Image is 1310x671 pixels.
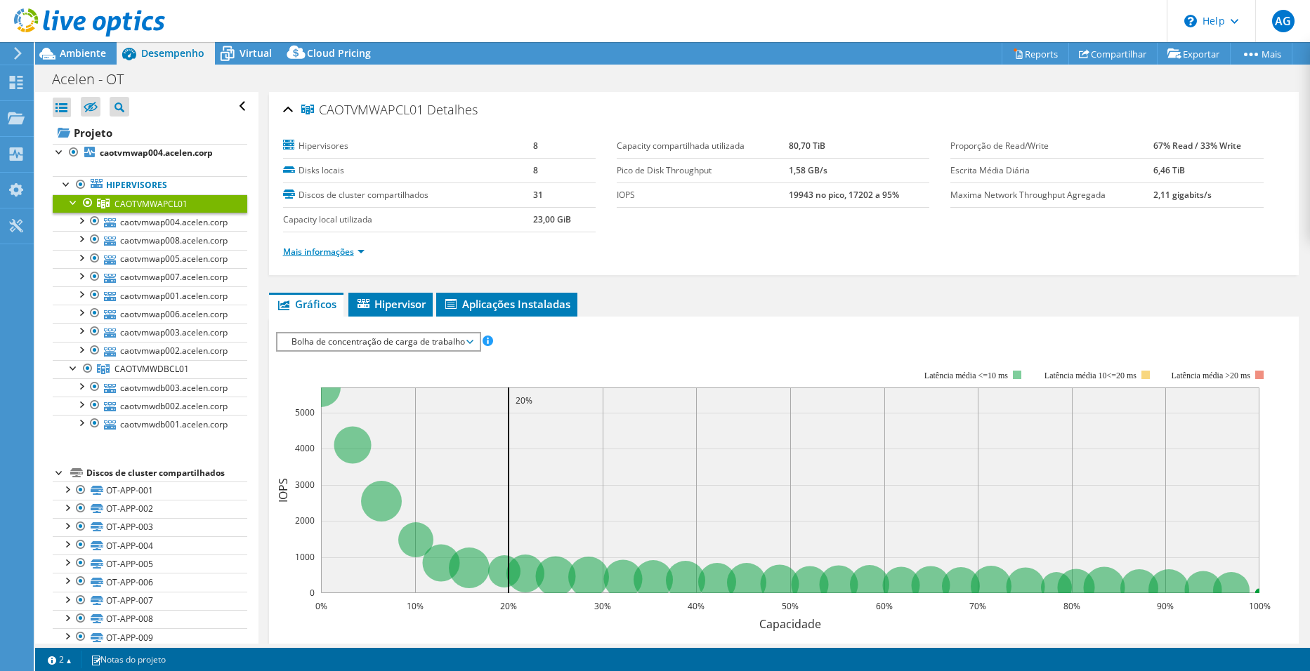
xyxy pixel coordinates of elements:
a: OT-APP-009 [53,628,247,646]
span: AG [1272,10,1295,32]
span: Virtual [240,46,272,60]
a: caotvmwap002.acelen.corp [53,342,247,360]
a: caotvmwap004.acelen.corp [53,144,247,162]
text: 70% [969,600,986,612]
a: Mais [1230,43,1292,65]
b: 80,70 TiB [789,140,825,152]
b: caotvmwap004.acelen.corp [100,147,213,159]
span: CAOTVMWDBCL01 [114,363,189,375]
b: 8 [533,140,538,152]
a: caotvmwdb003.acelen.corp [53,378,247,397]
label: Capacity local utilizada [283,213,534,227]
b: 8 [533,164,538,176]
a: OT-APP-003 [53,518,247,536]
span: Aplicações Instaladas [443,297,570,311]
a: caotvmwap007.acelen.corp [53,268,247,286]
label: IOPS [617,188,789,202]
svg: \n [1184,15,1197,27]
label: Hipervisores [283,139,534,153]
span: Ambiente [60,46,106,60]
span: Hipervisor [355,297,426,311]
text: 10% [407,600,424,612]
b: 6,46 TiB [1153,164,1185,176]
text: 30% [594,600,611,612]
span: Detalhes [427,101,478,118]
div: Discos de cluster compartilhados [86,465,247,481]
b: 1,58 GB/s [789,164,827,176]
a: OT-APP-004 [53,536,247,554]
h1: Acelen - OT [46,72,145,87]
a: OT-APP-008 [53,610,247,628]
label: Capacity compartilhada utilizada [617,139,789,153]
b: 67% Read / 33% Write [1153,140,1241,152]
a: OT-APP-007 [53,592,247,610]
label: Proporção de Read/Write [950,139,1153,153]
a: caotvmwap001.acelen.corp [53,286,247,305]
text: 2000 [295,514,315,526]
label: Disks locais [283,164,534,178]
span: Gráficos [276,297,336,311]
a: CAOTVMWAPCL01 [53,194,247,213]
label: Escrita Média Diária [950,164,1153,178]
a: Exportar [1157,43,1231,65]
b: 2,11 gigabits/s [1153,189,1212,201]
tspan: Latência média 10<=20 ms [1044,371,1136,380]
text: 20% [516,394,532,406]
a: OT-APP-005 [53,554,247,573]
span: CAOTVMWAPCL01 [301,103,424,117]
a: Notas do projeto [81,651,176,668]
a: CAOTVMWDBCL01 [53,360,247,378]
label: Discos de cluster compartilhados [283,188,534,202]
text: 4000 [295,442,315,454]
a: Mais informações [283,246,365,258]
a: Hipervisores [53,176,247,194]
text: Latência média >20 ms [1171,371,1250,380]
span: CAOTVMWAPCL01 [114,198,188,210]
span: Cloud Pricing [307,46,371,60]
tspan: Latência média <=10 ms [924,371,1007,380]
text: 60% [876,600,893,612]
label: Maxima Network Throughput Agregada [950,188,1153,202]
a: caotvmwdb001.acelen.corp [53,415,247,433]
span: Desempenho [141,46,204,60]
a: Compartilhar [1068,43,1158,65]
a: caotvmwap006.acelen.corp [53,305,247,323]
a: caotvmwap004.acelen.corp [53,213,247,231]
text: 20% [500,600,517,612]
text: 40% [688,600,705,612]
text: 80% [1063,600,1080,612]
b: 19943 no pico, 17202 a 95% [789,189,899,201]
a: 2 [38,651,81,668]
b: 31 [533,189,543,201]
span: Bolha de concentração de carga de trabalho [284,333,472,350]
text: 0 [310,587,315,599]
text: Capacidade [759,616,821,632]
a: caotvmwap005.acelen.corp [53,250,247,268]
a: OT-APP-001 [53,481,247,500]
text: IOPS [275,478,291,503]
a: caotvmwap008.acelen.corp [53,231,247,249]
label: Pico de Disk Throughput [617,164,789,178]
text: 90% [1157,600,1174,612]
a: caotvmwap003.acelen.corp [53,323,247,341]
a: caotvmwdb002.acelen.corp [53,397,247,415]
a: OT-APP-002 [53,500,247,518]
a: Projeto [53,121,247,144]
text: 100% [1248,600,1270,612]
text: 0% [315,600,327,612]
b: 23,00 GiB [533,213,571,225]
a: Reports [1002,43,1069,65]
text: 5000 [295,406,315,418]
a: OT-APP-006 [53,573,247,591]
text: 50% [782,600,799,612]
text: 3000 [295,479,315,491]
text: 1000 [295,551,315,563]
